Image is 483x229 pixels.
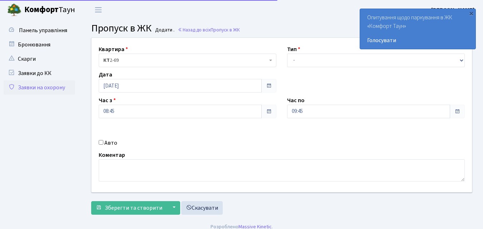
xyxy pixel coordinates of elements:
label: Час з [99,96,116,105]
a: Панель управління [4,23,75,38]
div: Опитування щодо паркування в ЖК «Комфорт Таун» [360,9,475,49]
a: Голосувати [367,36,468,45]
label: Авто [104,139,117,147]
small: Додати . [154,27,174,33]
a: Скасувати [181,201,223,215]
div: × [468,10,475,17]
b: КТ [103,57,110,64]
span: <b>КТ</b>&nbsp;&nbsp;&nbsp;&nbsp;2-69 [99,54,276,67]
label: Час по [287,96,305,105]
a: Скарги [4,52,75,66]
button: Переключити навігацію [89,4,107,16]
a: [PERSON_NAME] [431,6,474,14]
span: Зберегти та створити [105,204,162,212]
label: Тип [287,45,300,54]
label: Дата [99,70,112,79]
label: Квартира [99,45,128,54]
b: Комфорт [24,4,59,15]
span: <b>КТ</b>&nbsp;&nbsp;&nbsp;&nbsp;2-69 [103,57,267,64]
span: Пропуск в ЖК [91,21,152,35]
span: Панель управління [19,26,67,34]
a: Назад до всіхПропуск в ЖК [178,26,240,33]
img: logo.png [7,3,21,17]
label: Коментар [99,151,125,159]
a: Заявки до КК [4,66,75,80]
a: Бронювання [4,38,75,52]
a: Заявки на охорону [4,80,75,95]
button: Зберегти та створити [91,201,167,215]
span: Пропуск в ЖК [211,26,240,33]
span: Таун [24,4,75,16]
